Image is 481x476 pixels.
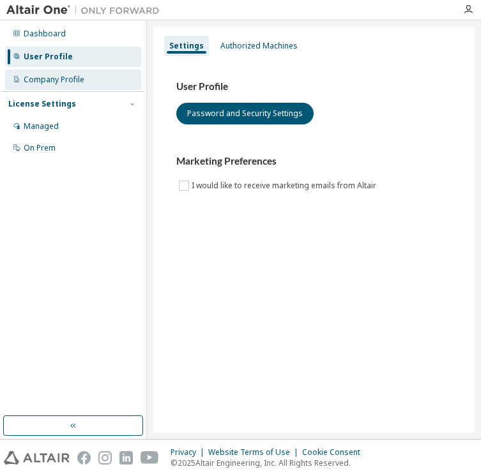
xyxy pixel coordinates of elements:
img: facebook.svg [77,451,91,465]
img: instagram.svg [98,451,112,465]
p: © 2025 Altair Engineering, Inc. All Rights Reserved. [171,457,368,468]
img: altair_logo.svg [4,451,70,465]
div: On Prem [24,143,56,153]
h3: User Profile [176,80,452,93]
label: I would like to receive marketing emails from Altair [192,178,379,193]
h3: Marketing Preferences [176,155,452,168]
div: Managed [24,121,59,131]
div: Company Profile [24,75,84,85]
div: Privacy [171,447,208,457]
button: Password and Security Settings [176,103,314,124]
div: Cookie Consent [302,447,368,457]
div: Settings [169,41,204,51]
div: Authorized Machines [220,41,298,51]
img: linkedin.svg [119,451,133,465]
img: Altair One [6,4,166,17]
img: youtube.svg [141,451,159,465]
div: License Settings [8,99,76,109]
div: Dashboard [24,29,66,39]
div: Website Terms of Use [208,447,302,457]
div: User Profile [24,52,73,62]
